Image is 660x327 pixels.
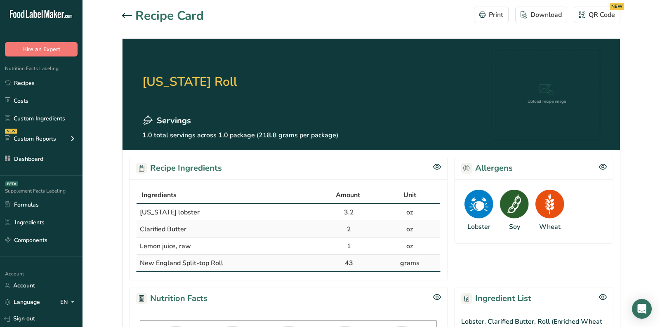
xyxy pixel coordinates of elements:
div: Lobster [467,222,490,232]
a: Language [5,295,40,309]
h2: Allergens [461,162,513,174]
button: Print [474,7,509,23]
div: Upload recipe image [528,99,566,105]
span: Servings [157,115,191,127]
div: Wheat [539,222,561,232]
td: 3.2 [319,204,379,221]
h2: [US_STATE] Roll [142,49,338,115]
div: Custom Reports [5,134,56,143]
h2: Nutrition Facts [136,292,207,305]
img: Lobster [464,190,493,219]
p: 1.0 total servings across 1.0 package (218.8 grams per package) [142,130,338,140]
span: Ingredients [141,190,177,200]
div: Open Intercom Messenger [632,299,652,319]
td: grams [379,255,440,271]
span: Unit [403,190,416,200]
span: New England Split-top Roll [140,259,223,268]
td: oz [379,221,440,238]
td: oz [379,238,440,255]
div: EN [60,297,78,307]
span: Lemon juice, raw [140,242,191,251]
img: Soy [500,190,529,219]
div: Download [521,10,562,20]
td: 2 [319,221,379,238]
span: [US_STATE] lobster [140,208,200,217]
div: NEW [610,3,624,10]
td: 43 [319,255,379,271]
button: Download [515,7,567,23]
div: NEW [5,129,17,134]
td: 1 [319,238,379,255]
img: Wheat [535,190,564,219]
span: Clarified Butter [140,225,186,234]
div: Print [479,10,503,20]
span: Amount [336,190,360,200]
h2: Recipe Ingredients [136,162,222,174]
div: QR Code [579,10,615,20]
div: Soy [509,222,520,232]
h1: Recipe Card [135,7,204,25]
button: Hire an Expert [5,42,78,56]
h2: Ingredient List [461,292,531,305]
button: QR Code NEW [574,7,620,23]
td: oz [379,204,440,221]
div: BETA [5,181,18,186]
